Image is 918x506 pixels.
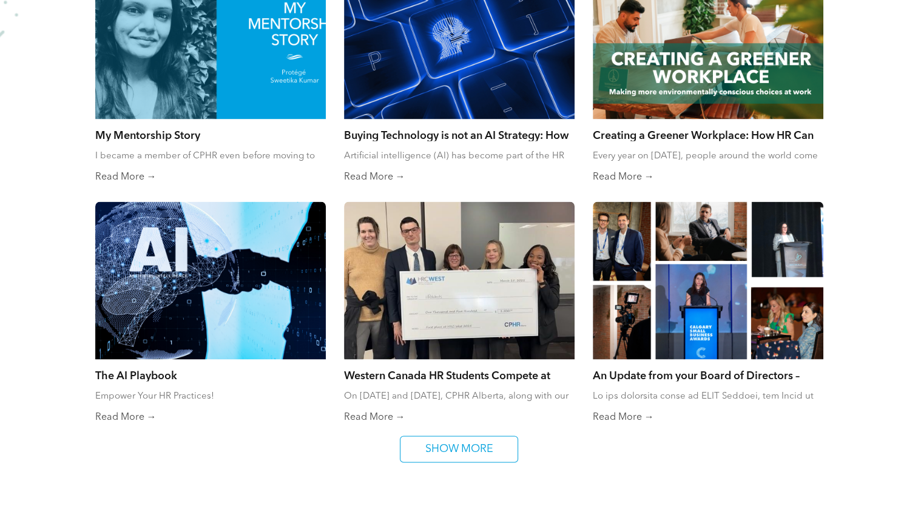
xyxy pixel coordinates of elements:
a: Buying Technology is not an AI Strategy: How to drive sustainable AI adoption in HR [344,128,575,141]
a: Creating a Greener Workplace: How HR Can Lead the Way on [DATE] [593,128,823,141]
a: Read More → [344,171,575,183]
a: Read More → [95,171,326,183]
div: On [DATE] and [DATE], CPHR Alberta, along with our partners at CPHR BC & Yukon, brought together ... [344,390,575,402]
a: Read More → [95,411,326,423]
a: A person is pointing at a globe with the word ai on it. [95,201,326,359]
a: Read More → [593,411,823,423]
a: Read More → [593,171,823,183]
a: Read More → [344,411,575,423]
div: Lo ips dolorsita conse ad ELIT Seddoei, tem Incid ut Laboreetd magn aliquaeni ad minimve quisnost... [593,390,823,402]
div: Artificial intelligence (AI) has become part of the HR vocabulary. No longer a future ambition, m... [344,150,575,162]
a: The AI Playbook [95,368,326,382]
div: I became a member of CPHR even before moving to [GEOGRAPHIC_DATA] in [DATE]. It was my way of get... [95,150,326,162]
a: Western Canada HR Students Compete at HRC West Case Competition 2025 [344,368,575,382]
a: My Mentorship Story [95,128,326,141]
div: Every year on [DATE], people around the world come together to celebrate [DATE], a movement dedic... [593,150,823,162]
a: An Update from your Board of Directors – [DATE] [593,368,823,382]
span: SHOW MORE [421,436,498,462]
div: Empower Your HR Practices! [95,390,326,402]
